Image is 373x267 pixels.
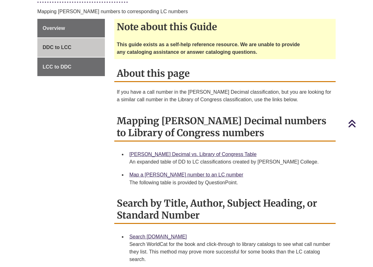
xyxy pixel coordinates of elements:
[117,88,333,103] p: If you have a call number in the [PERSON_NAME] Decimal classification, but you are looking for a ...
[37,38,105,57] a: DDC to LCC
[43,64,72,70] span: LCC to DDC
[114,65,336,82] h2: About this page
[348,119,371,128] a: Back to Top
[43,45,72,50] span: DDC to LCC
[114,195,336,224] h2: Search by Title, Author, Subject Heading, or Standard Number
[37,58,105,76] a: LCC to DDC
[117,42,300,55] strong: This guide exists as a self-help reference resource. We are unable to provide any cataloging assi...
[129,152,257,157] a: [PERSON_NAME] Decimal vs. Library of Congress Table
[129,179,331,186] div: The following table is provided by QuestionPoint.
[129,158,331,166] div: An expanded table of DD to LC classifications created by [PERSON_NAME] College.
[129,241,331,263] div: Search WorldCat for the book and click-through to library catalogs to see what call number they l...
[129,172,243,177] a: Map a [PERSON_NAME] number to an LC number
[43,25,65,31] span: Overview
[37,9,188,14] span: Mapping [PERSON_NAME] numbers to corresponding LC numbers
[129,234,187,239] a: Search [DOMAIN_NAME]
[37,19,105,76] div: Guide Page Menu
[37,19,105,38] a: Overview
[114,113,336,142] h2: Mapping [PERSON_NAME] Decimal numbers to Library of Congress numbers
[114,19,336,35] h2: Note about this Guide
